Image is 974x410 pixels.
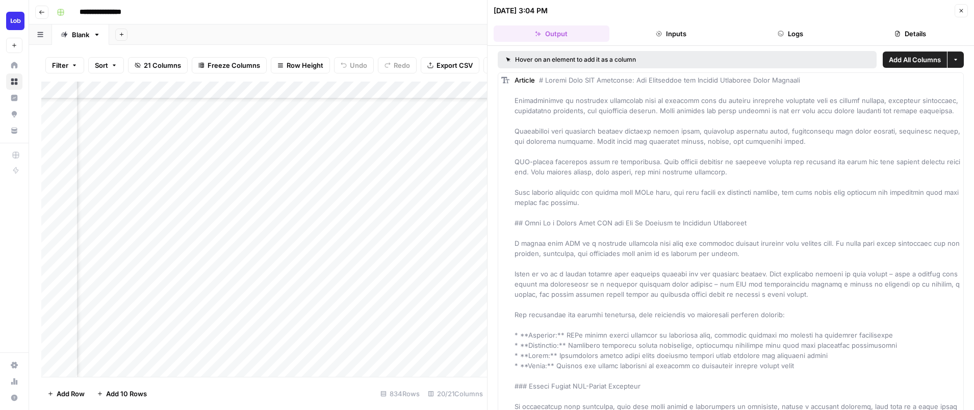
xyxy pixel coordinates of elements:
[506,55,752,64] div: Hover on an element to add it as a column
[494,6,548,16] div: [DATE] 3:04 PM
[52,60,68,70] span: Filter
[192,57,267,73] button: Freeze Columns
[889,55,941,65] span: Add All Columns
[6,90,22,106] a: Insights
[6,8,22,34] button: Workspace: Lob
[45,57,84,73] button: Filter
[144,60,181,70] span: 21 Columns
[72,30,89,40] div: Blank
[95,60,108,70] span: Sort
[378,57,417,73] button: Redo
[350,60,367,70] span: Undo
[421,57,479,73] button: Export CSV
[6,106,22,122] a: Opportunities
[88,57,124,73] button: Sort
[271,57,330,73] button: Row Height
[494,25,609,42] button: Output
[208,60,260,70] span: Freeze Columns
[41,386,91,402] button: Add Row
[6,57,22,73] a: Home
[437,60,473,70] span: Export CSV
[334,57,374,73] button: Undo
[6,12,24,30] img: Lob Logo
[515,76,535,84] span: Article
[424,386,487,402] div: 20/21 Columns
[394,60,410,70] span: Redo
[128,57,188,73] button: 21 Columns
[6,357,22,373] a: Settings
[733,25,849,42] button: Logs
[57,389,85,399] span: Add Row
[6,122,22,139] a: Your Data
[883,52,947,68] button: Add All Columns
[613,25,729,42] button: Inputs
[853,25,968,42] button: Details
[106,389,147,399] span: Add 10 Rows
[6,373,22,390] a: Usage
[52,24,109,45] a: Blank
[6,390,22,406] button: Help + Support
[91,386,153,402] button: Add 10 Rows
[6,73,22,90] a: Browse
[376,386,424,402] div: 834 Rows
[287,60,323,70] span: Row Height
